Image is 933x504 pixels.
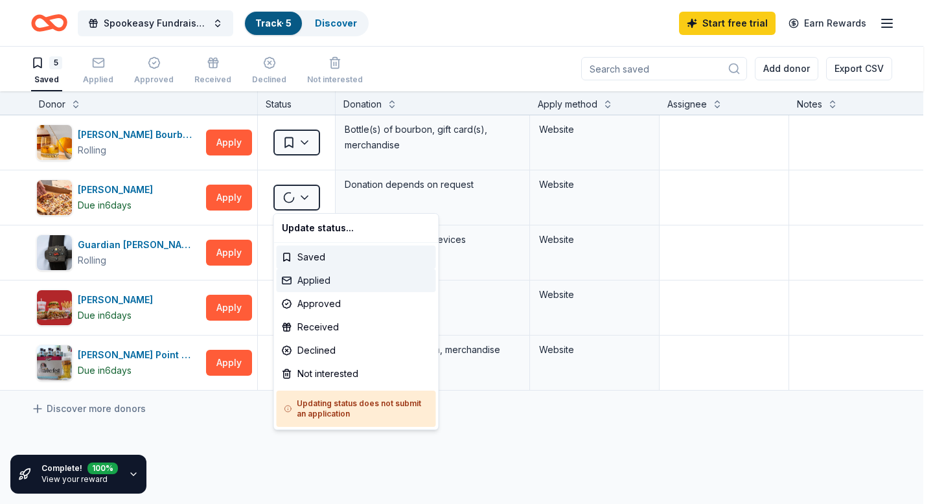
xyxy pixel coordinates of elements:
div: Applied [277,269,436,292]
h5: Updating status does not submit an application [284,398,428,419]
div: Declined [277,339,436,362]
div: Received [277,315,436,339]
div: Update status... [277,216,436,240]
div: Saved [277,246,436,269]
div: Approved [277,292,436,315]
div: Not interested [277,362,436,385]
